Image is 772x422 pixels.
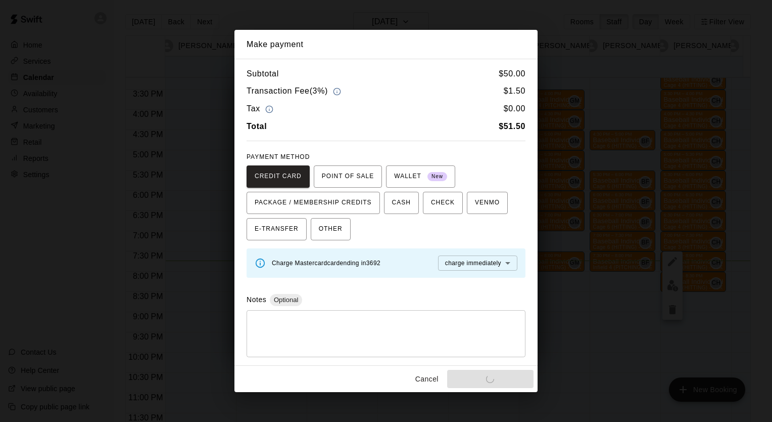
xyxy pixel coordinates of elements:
[504,85,525,98] h6: $ 1.50
[255,168,302,185] span: CREDIT CARD
[234,30,538,59] h2: Make payment
[445,260,501,267] span: charge immediately
[247,218,307,240] button: E-TRANSFER
[311,218,351,240] button: OTHER
[499,122,525,131] b: $ 51.50
[384,192,419,214] button: CASH
[247,122,267,131] b: Total
[504,102,525,116] h6: $ 0.00
[247,153,310,160] span: PAYMENT METHOD
[247,102,276,116] h6: Tax
[247,85,344,98] h6: Transaction Fee ( 3% )
[272,260,380,267] span: Charge Mastercard card ending in 3692
[467,192,508,214] button: VENMO
[394,168,447,185] span: WALLET
[247,165,310,188] button: CREDIT CARD
[247,192,380,214] button: PACKAGE / MEMBERSHIP CREDITS
[314,165,382,188] button: POINT OF SALE
[386,165,455,188] button: WALLET New
[247,67,279,80] h6: Subtotal
[322,168,374,185] span: POINT OF SALE
[475,195,500,211] span: VENMO
[255,195,372,211] span: PACKAGE / MEMBERSHIP CREDITS
[247,296,266,304] label: Notes
[255,221,299,237] span: E-TRANSFER
[499,67,525,80] h6: $ 50.00
[423,192,463,214] button: CHECK
[431,195,455,211] span: CHECK
[392,195,411,211] span: CASH
[427,170,447,184] span: New
[319,221,343,237] span: OTHER
[270,296,302,304] span: Optional
[411,370,443,389] button: Cancel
